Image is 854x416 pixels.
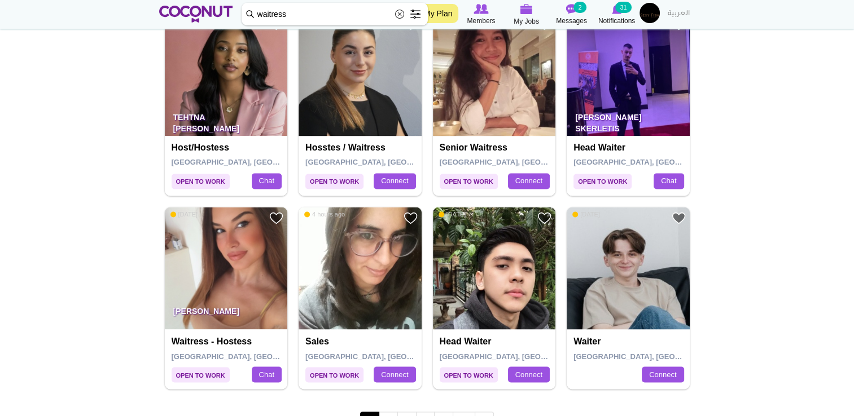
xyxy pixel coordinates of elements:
span: [GEOGRAPHIC_DATA], [GEOGRAPHIC_DATA] [172,158,332,166]
span: Messages [556,15,587,26]
a: Chat [252,173,282,189]
span: Open to Work [305,174,364,189]
a: Add to Favourites [269,211,283,225]
a: Connect [508,173,550,189]
h4: Host/Hostess [172,143,284,153]
h4: Waitress - hostess [172,336,284,346]
a: Connect [374,173,415,189]
p: Tehtna [PERSON_NAME] [165,104,288,136]
a: Browse Members Members [459,3,504,26]
a: Messages Messages 2 [549,3,594,26]
a: Add to Favourites [404,211,418,225]
span: My Jobs [514,16,539,27]
a: My Jobs My Jobs [504,3,549,27]
a: My Plan [418,4,458,23]
span: Open to Work [172,174,230,189]
a: Chat [252,366,282,382]
h4: Senior Waitress [440,143,552,153]
span: [GEOGRAPHIC_DATA], [GEOGRAPHIC_DATA] [440,352,601,360]
span: Open to Work [440,367,498,382]
span: Open to Work [172,367,230,382]
span: [DATE] [572,210,600,218]
img: Browse Members [474,4,488,14]
h4: Sales [305,336,418,346]
span: 4 hours ago [304,210,345,218]
p: [PERSON_NAME] [165,298,288,329]
span: [GEOGRAPHIC_DATA], [GEOGRAPHIC_DATA] [305,352,466,360]
a: Connect [642,366,684,382]
a: العربية [662,3,695,25]
a: Notifications Notifications 31 [594,3,640,26]
span: [DATE] [170,210,198,218]
img: Messages [566,4,577,14]
span: [GEOGRAPHIC_DATA], [GEOGRAPHIC_DATA] [440,158,601,166]
small: 31 [615,2,631,13]
span: Notifications [598,15,635,26]
span: Open to Work [305,367,364,382]
span: Members [467,15,495,26]
img: Notifications [612,4,621,14]
a: Connect [508,366,550,382]
span: [GEOGRAPHIC_DATA], [GEOGRAPHIC_DATA] [305,158,466,166]
span: [GEOGRAPHIC_DATA], [GEOGRAPHIC_DATA] [573,352,734,360]
p: [PERSON_NAME] Skerletis [567,104,690,136]
span: [DATE] [439,210,466,218]
a: Add to Favourites [537,211,551,225]
span: [GEOGRAPHIC_DATA], [GEOGRAPHIC_DATA] [172,352,332,360]
h4: Head Waiter [440,336,552,346]
h4: Waiter [573,336,686,346]
a: Add to Favourites [672,211,686,225]
span: [GEOGRAPHIC_DATA], [GEOGRAPHIC_DATA] [573,158,734,166]
img: My Jobs [520,4,533,14]
span: Open to Work [573,174,632,189]
a: Connect [374,366,415,382]
a: Chat [654,173,684,189]
img: Home [159,6,233,23]
span: Open to Work [440,174,498,189]
h4: Hosstes / Waitress [305,143,418,153]
input: Search members by role or city [242,3,428,25]
small: 2 [573,2,586,13]
h4: Head Waiter [573,143,686,153]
